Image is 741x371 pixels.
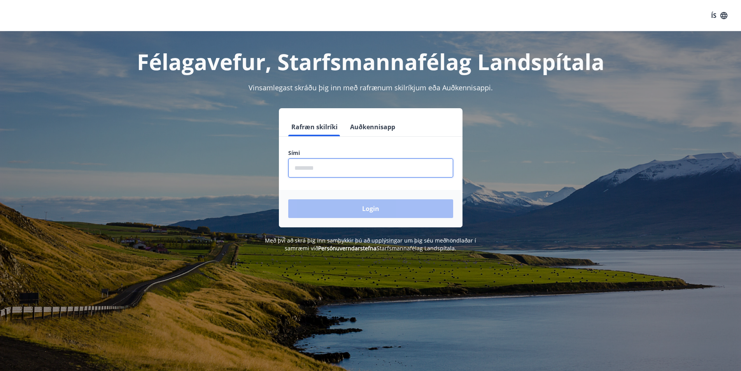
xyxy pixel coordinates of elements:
button: Rafræn skilríki [288,118,341,136]
button: Auðkennisapp [347,118,398,136]
span: Vinsamlegast skráðu þig inn með rafrænum skilríkjum eða Auðkennisappi. [249,83,493,92]
button: ÍS [707,9,732,23]
h1: Félagavefur, Starfsmannafélag Landspítala [100,47,641,76]
span: Með því að skrá þig inn samþykkir þú að upplýsingar um þig séu meðhöndlaðar í samræmi við Starfsm... [265,237,476,252]
label: Sími [288,149,453,157]
a: Persónuverndarstefna [318,244,377,252]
